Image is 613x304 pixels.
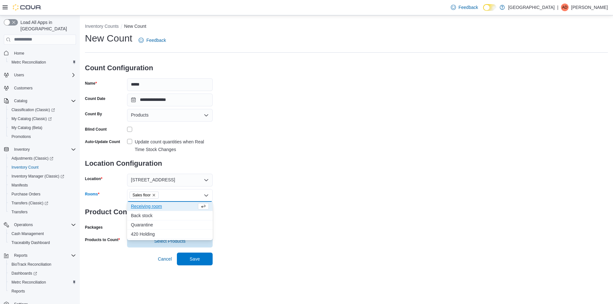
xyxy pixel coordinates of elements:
[14,222,33,227] span: Operations
[14,51,24,56] span: Home
[131,111,148,119] span: Products
[9,155,56,162] a: Adjustments (Classic)
[85,202,213,222] h3: Product Configuration
[85,111,102,117] label: Count By
[158,256,172,262] span: Cancel
[11,146,32,153] button: Inventory
[11,49,27,57] a: Home
[9,287,76,295] span: Reports
[85,24,119,29] button: Inventory Counts
[127,230,213,239] button: 420 Holding
[1,83,79,93] button: Customers
[85,237,120,242] label: Products to Count
[9,208,76,216] span: Transfers
[14,86,33,91] span: Customers
[85,81,97,86] label: Name
[11,165,39,170] span: Inventory Count
[14,147,30,152] span: Inventory
[9,155,76,162] span: Adjustments (Classic)
[85,127,107,132] div: Blind Count
[6,287,79,296] button: Reports
[9,270,76,277] span: Dashboards
[6,105,79,114] a: Classification (Classic)
[1,220,79,229] button: Operations
[11,262,51,267] span: BioTrack Reconciliation
[1,49,79,58] button: Home
[6,278,79,287] button: Metrc Reconciliation
[11,71,26,79] button: Users
[85,96,105,101] label: Count Date
[9,230,76,238] span: Cash Management
[11,201,48,206] span: Transfers (Classic)
[9,261,54,268] a: BioTrack Reconciliation
[127,94,213,106] input: Press the down key to open a popover containing a calendar.
[1,71,79,80] button: Users
[6,190,79,199] button: Purchase Orders
[11,240,50,245] span: Traceabilty Dashboard
[9,199,51,207] a: Transfers (Classic)
[14,98,27,103] span: Catalog
[9,58,76,66] span: Metrc Reconciliation
[11,116,52,121] span: My Catalog (Classic)
[9,106,57,114] a: Classification (Classic)
[9,115,54,123] a: My Catalog (Classic)
[6,208,79,217] button: Transfers
[11,97,76,105] span: Catalog
[561,4,569,11] div: Alex Dean
[9,106,76,114] span: Classification (Classic)
[85,225,102,230] label: Packages
[131,222,209,228] span: Quarantine
[6,199,79,208] a: Transfers (Classic)
[204,193,209,198] button: Close list of options
[190,256,200,262] span: Save
[130,192,159,199] span: Sales floor
[11,252,30,259] button: Reports
[9,278,49,286] a: Metrc Reconciliation
[204,113,209,118] button: Open list of options
[9,190,76,198] span: Purchase Orders
[11,71,76,79] span: Users
[11,183,28,188] span: Manifests
[127,202,213,211] button: Receiving room
[11,97,30,105] button: Catalog
[6,123,79,132] button: My Catalog (Beta)
[11,209,27,215] span: Transfers
[9,133,34,141] a: Promotions
[9,278,76,286] span: Metrc Reconciliation
[14,72,24,78] span: Users
[131,203,197,209] span: Receiving room
[85,192,99,197] label: Rooms
[11,49,76,57] span: Home
[124,24,146,29] button: New Count
[508,4,555,11] p: [GEOGRAPHIC_DATA]
[9,199,76,207] span: Transfers (Classic)
[9,230,46,238] a: Cash Management
[11,192,41,197] span: Purchase Orders
[135,138,213,153] div: Update count quantities when Real Time Stock Changes
[11,280,46,285] span: Metrc Reconciliation
[11,221,76,229] span: Operations
[9,163,76,171] span: Inventory Count
[9,208,30,216] a: Transfers
[6,172,79,181] a: Inventory Manager (Classic)
[9,287,27,295] a: Reports
[6,260,79,269] button: BioTrack Reconciliation
[9,239,52,247] a: Traceabilty Dashboard
[9,270,40,277] a: Dashboards
[11,107,55,112] span: Classification (Classic)
[11,84,76,92] span: Customers
[127,211,213,220] button: Back stock
[11,125,42,130] span: My Catalog (Beta)
[11,60,46,65] span: Metrc Reconciliation
[458,4,478,11] span: Feedback
[9,133,76,141] span: Promotions
[18,19,76,32] span: Load All Apps in [GEOGRAPHIC_DATA]
[131,212,209,219] span: Back stock
[85,58,213,78] h3: Count Configuration
[136,34,168,47] a: Feedback
[131,176,175,184] span: [STREET_ADDRESS]
[6,163,79,172] button: Inventory Count
[155,253,174,265] button: Cancel
[131,231,209,237] span: 420 Holding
